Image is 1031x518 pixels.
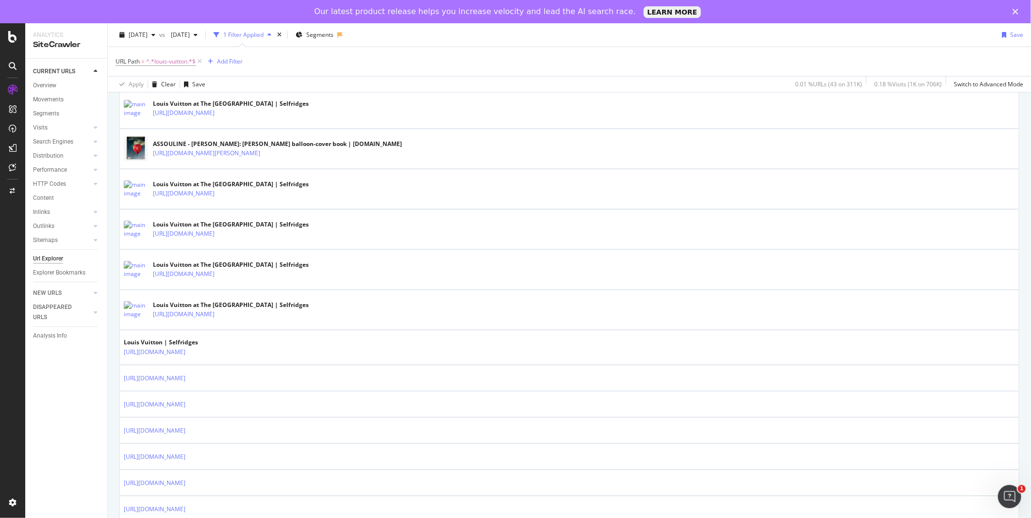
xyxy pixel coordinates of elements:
[795,80,862,88] div: 0.01 % URLs ( 43 on 311K )
[33,151,64,161] div: Distribution
[153,140,402,148] div: ASSOULINE - [PERSON_NAME]: [PERSON_NAME] balloon-cover book | [DOMAIN_NAME]
[315,7,636,16] div: Our latest product release helps you increase velocity and lead the AI search race.
[153,180,309,189] div: Louis Vuitton at The [GEOGRAPHIC_DATA] | Selfridges
[33,95,100,105] a: Movements
[33,165,91,175] a: Performance
[33,81,56,91] div: Overview
[33,123,91,133] a: Visits
[124,373,185,383] a: [URL][DOMAIN_NAME]
[141,57,145,65] span: =
[204,56,243,67] button: Add Filter
[33,235,91,245] a: Sitemaps
[124,478,185,488] a: [URL][DOMAIN_NAME]
[124,261,148,278] img: main image
[998,27,1023,43] button: Save
[129,80,144,88] div: Apply
[124,100,148,117] img: main image
[217,57,243,65] div: Add Filter
[33,193,100,203] a: Content
[124,221,148,238] img: main image
[33,331,67,341] div: Analysis Info
[129,31,148,39] span: 2024 Oct. 7th
[153,148,260,158] a: [URL][DOMAIN_NAME][PERSON_NAME]
[33,95,64,105] div: Movements
[33,109,100,119] a: Segments
[33,288,91,298] a: NEW URLS
[153,108,215,118] a: [URL][DOMAIN_NAME]
[33,165,67,175] div: Performance
[33,109,59,119] div: Segments
[33,207,50,217] div: Inlinks
[33,81,100,91] a: Overview
[124,452,185,462] a: [URL][DOMAIN_NAME]
[950,77,1023,92] button: Switch to Advanced Mode
[153,301,309,309] div: Louis Vuitton at The [GEOGRAPHIC_DATA] | Selfridges
[33,268,100,278] a: Explorer Bookmarks
[33,221,91,231] a: Outlinks
[33,39,100,50] div: SiteCrawler
[33,302,82,323] div: DISAPPEARED URLS
[153,269,215,279] a: [URL][DOMAIN_NAME]
[124,180,148,198] img: main image
[33,123,48,133] div: Visits
[153,309,215,319] a: [URL][DOMAIN_NAME]
[33,137,73,147] div: Search Engines
[124,133,148,165] img: main image
[153,260,309,269] div: Louis Vuitton at The [GEOGRAPHIC_DATA] | Selfridges
[159,31,167,39] span: vs
[1010,31,1023,39] div: Save
[153,220,309,229] div: Louis Vuitton at The [GEOGRAPHIC_DATA] | Selfridges
[124,347,185,357] a: [URL][DOMAIN_NAME]
[292,27,337,43] button: Segments
[33,31,100,39] div: Analytics
[954,80,1023,88] div: Switch to Advanced Mode
[33,179,66,189] div: HTTP Codes
[1018,485,1026,493] span: 1
[33,268,85,278] div: Explorer Bookmarks
[210,27,275,43] button: 1 Filter Applied
[153,189,215,198] a: [URL][DOMAIN_NAME]
[33,193,54,203] div: Content
[33,254,63,264] div: Url Explorer
[1013,9,1022,15] div: Close
[180,77,205,92] button: Save
[33,179,91,189] a: HTTP Codes
[124,400,185,409] a: [URL][DOMAIN_NAME]
[33,151,91,161] a: Distribution
[148,77,176,92] button: Clear
[33,302,91,323] a: DISAPPEARED URLS
[124,338,217,347] div: Louis Vuitton | Selfridges
[33,221,54,231] div: Outlinks
[116,57,140,65] span: URL Path
[167,27,201,43] button: [DATE]
[306,31,333,39] span: Segments
[33,254,100,264] a: Url Explorer
[644,6,701,18] a: LEARN MORE
[153,99,309,108] div: Louis Vuitton at The [GEOGRAPHIC_DATA] | Selfridges
[33,331,100,341] a: Analysis Info
[33,235,58,245] div: Sitemaps
[223,31,264,39] div: 1 Filter Applied
[33,288,62,298] div: NEW URLS
[161,80,176,88] div: Clear
[124,426,185,436] a: [URL][DOMAIN_NAME]
[33,137,91,147] a: Search Engines
[124,504,185,514] a: [URL][DOMAIN_NAME]
[116,77,144,92] button: Apply
[998,485,1021,508] iframe: Intercom live chat
[153,229,215,239] a: [URL][DOMAIN_NAME]
[874,80,942,88] div: 0.18 % Visits ( 1K on 706K )
[124,301,148,319] img: main image
[116,27,159,43] button: [DATE]
[275,30,283,40] div: times
[167,31,190,39] span: 2024 Jul. 29th
[192,80,205,88] div: Save
[33,66,75,77] div: CURRENT URLS
[33,207,91,217] a: Inlinks
[146,55,196,68] span: ^.*louis-vuitton.*$
[33,66,91,77] a: CURRENT URLS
